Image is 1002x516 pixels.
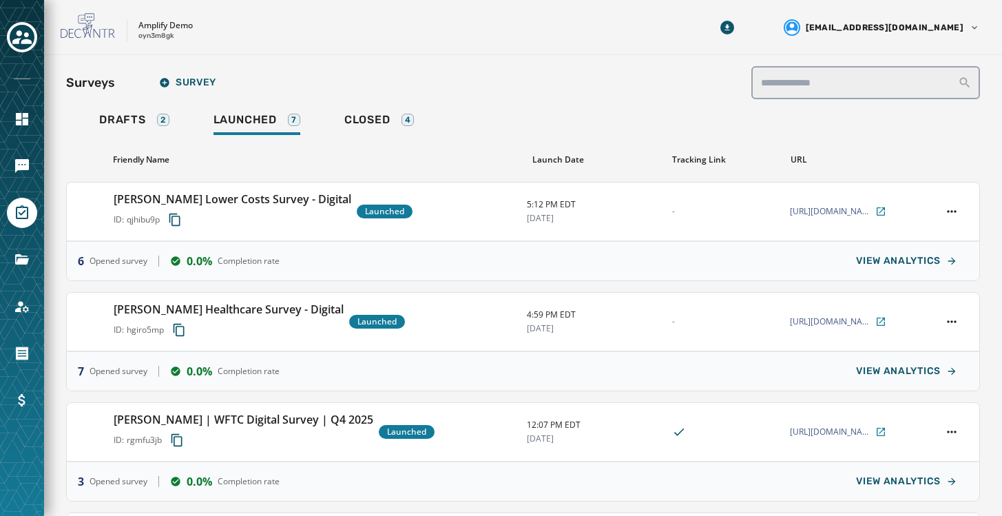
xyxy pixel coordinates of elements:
div: 2 [157,114,169,126]
span: [URL][DOMAIN_NAME][PERSON_NAME] [790,426,873,437]
span: Closed [344,113,390,127]
span: [DATE] [527,433,661,444]
h3: [PERSON_NAME] Lower Costs Survey - Digital [114,191,351,207]
div: URL [791,154,925,165]
button: Download Menu [715,15,740,40]
span: Completion rate [218,476,280,487]
a: Drafts2 [88,106,180,138]
span: Opened survey [90,476,147,487]
button: VIEW ANALYTICS [845,468,968,495]
button: Copy survey ID to clipboard [165,428,189,453]
a: Navigate to Orders [7,338,37,369]
a: [URL][DOMAIN_NAME][PERSON_NAME] [790,206,886,217]
button: Copy survey ID to clipboard [163,207,187,232]
span: 12:07 PM EDT [527,420,661,431]
button: VIEW ANALYTICS [845,247,968,275]
span: VIEW ANALYTICS [856,476,941,487]
span: 6 [78,253,84,269]
div: 7 [288,114,300,126]
span: 7 [78,363,84,380]
button: Copy survey ID to clipboard [167,318,191,342]
a: [URL][DOMAIN_NAME][PERSON_NAME] [790,316,886,327]
span: Completion rate [218,366,280,377]
span: Launched [365,206,404,217]
span: 0.0% [187,253,212,269]
a: Navigate to Surveys [7,198,37,228]
span: [DATE] [527,323,661,334]
span: Completion rate [218,256,280,267]
a: Navigate to Files [7,245,37,275]
a: Navigate to Account [7,291,37,322]
span: VIEW ANALYTICS [856,366,941,377]
h3: [PERSON_NAME] | WFTC Digital Survey | Q4 2025 [114,411,373,428]
span: Opened survey [90,366,147,377]
h3: [PERSON_NAME] Healthcare Survey - Digital [114,301,344,318]
a: [URL][DOMAIN_NAME][PERSON_NAME] [790,426,886,437]
button: Toggle account select drawer [7,22,37,52]
button: Sort by [object Object] [527,149,589,171]
div: Friendly Name [113,154,516,165]
span: [URL][DOMAIN_NAME][PERSON_NAME] [790,206,873,217]
span: 3 [78,473,84,490]
span: - [672,206,675,217]
button: Norma Torres Lower Costs Survey - Digital action menu [942,202,961,221]
a: Launched7 [202,106,311,138]
span: hgiro5mp [127,324,164,336]
span: ID: [114,214,124,225]
span: Drafts [99,113,146,127]
a: Navigate to Messaging [7,151,37,181]
div: 4 [401,114,415,126]
span: Survey [159,77,216,88]
h2: Surveys [66,73,115,92]
span: ID: [114,324,124,336]
span: Launched [387,426,426,437]
a: Navigate to Home [7,104,37,134]
span: - [672,316,675,327]
span: 5:12 PM EDT [527,199,661,210]
button: Norman | WFTC Digital Survey | Q4 2025 action menu [942,422,961,442]
span: [EMAIL_ADDRESS][DOMAIN_NAME] [806,22,963,33]
p: oyn3m8gk [138,31,174,41]
span: 4:59 PM EDT [527,309,661,320]
span: 0.0% [187,473,212,490]
a: Closed4 [333,106,426,138]
span: Launched [213,113,277,127]
span: rgmfu3jb [127,435,162,446]
span: Opened survey [90,256,147,267]
div: Tracking Link [672,154,780,165]
span: qjhibu9p [127,214,160,225]
button: User settings [778,14,985,41]
span: [URL][DOMAIN_NAME][PERSON_NAME] [790,316,873,327]
span: ID: [114,435,124,446]
span: Launched [357,316,397,327]
a: Navigate to Billing [7,385,37,415]
button: Norma Torres Healthcare Survey - Digital action menu [942,312,961,331]
button: VIEW ANALYTICS [845,358,968,385]
span: 0.0% [187,363,212,380]
p: Amplify Demo [138,20,193,31]
button: Survey [148,69,227,96]
span: VIEW ANALYTICS [856,256,941,267]
span: [DATE] [527,213,661,224]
